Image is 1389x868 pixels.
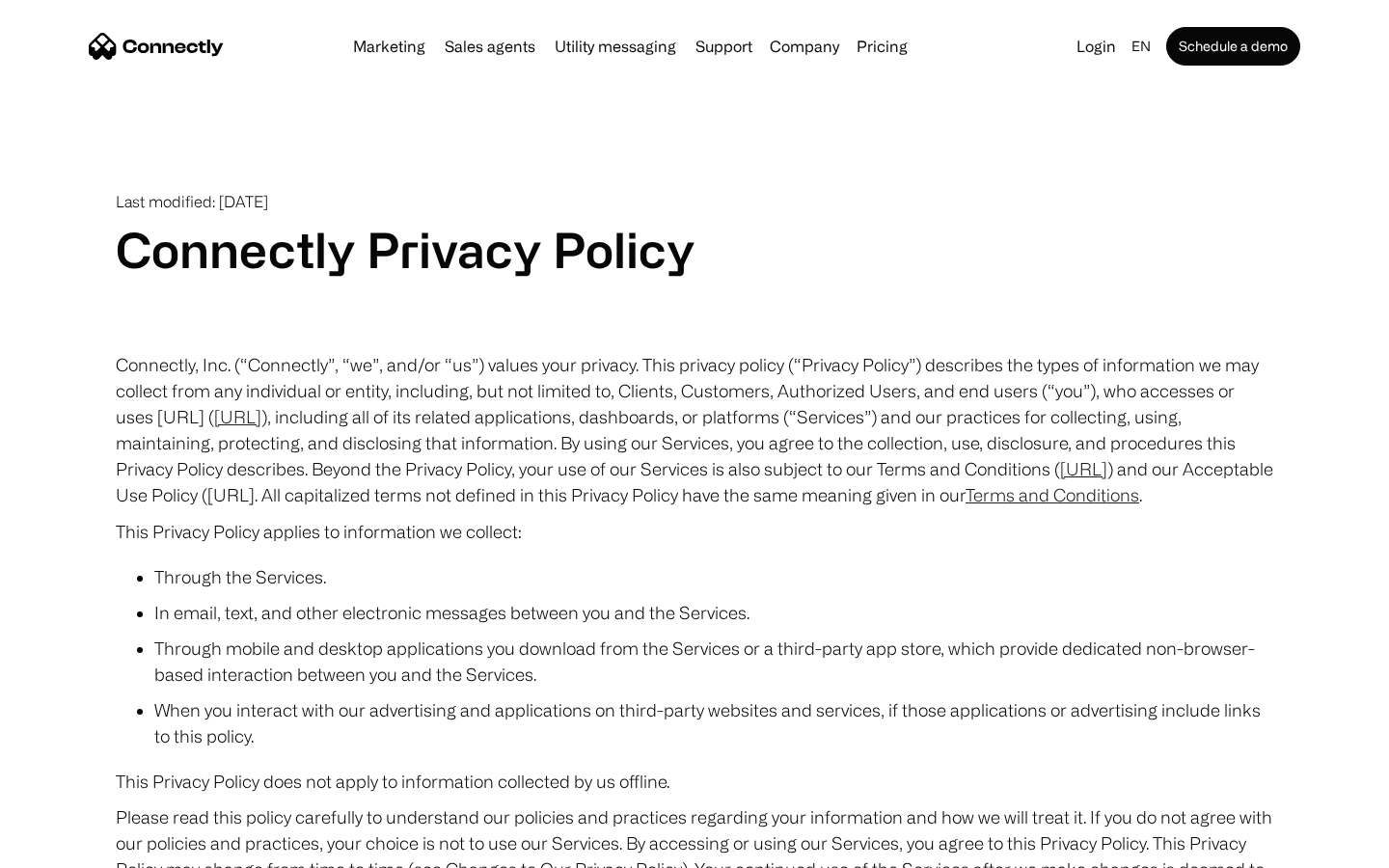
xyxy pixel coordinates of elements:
[154,564,1273,590] li: Through the Services.
[345,39,433,54] a: Marketing
[116,279,1273,306] p: ‍
[116,315,1273,342] p: ‍
[19,832,116,861] aside: Language selected: English
[116,518,1273,545] p: This Privacy Policy applies to information we collect:
[116,769,1273,795] p: This Privacy Policy does not apply to information collected by us offline.
[1166,27,1300,66] a: Schedule a demo
[116,352,1273,508] p: Connectly, Inc. (“Connectly”, “we”, and/or “us”) values your privacy. This privacy policy (“Priva...
[966,485,1139,504] a: Terms and Conditions
[39,834,116,861] ul: Language list
[214,407,261,426] a: [URL]
[116,221,1273,279] h1: Connectly Privacy Policy
[688,39,760,54] a: Support
[89,32,224,61] a: home
[437,39,543,54] a: Sales agents
[1131,33,1151,60] div: en
[154,600,1273,626] li: In email, text, and other electronic messages between you and the Services.
[770,33,839,60] div: Company
[154,636,1273,688] li: Through mobile and desktop applications you download from the Services or a third-party app store...
[116,193,1273,211] p: Last modified: [DATE]
[154,697,1273,749] li: When you interact with our advertising and applications on third-party websites and services, if ...
[764,33,845,60] div: Company
[1124,33,1162,60] div: en
[849,39,915,54] a: Pricing
[547,39,684,54] a: Utility messaging
[1069,33,1124,60] a: Login
[1060,459,1107,478] a: [URL]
